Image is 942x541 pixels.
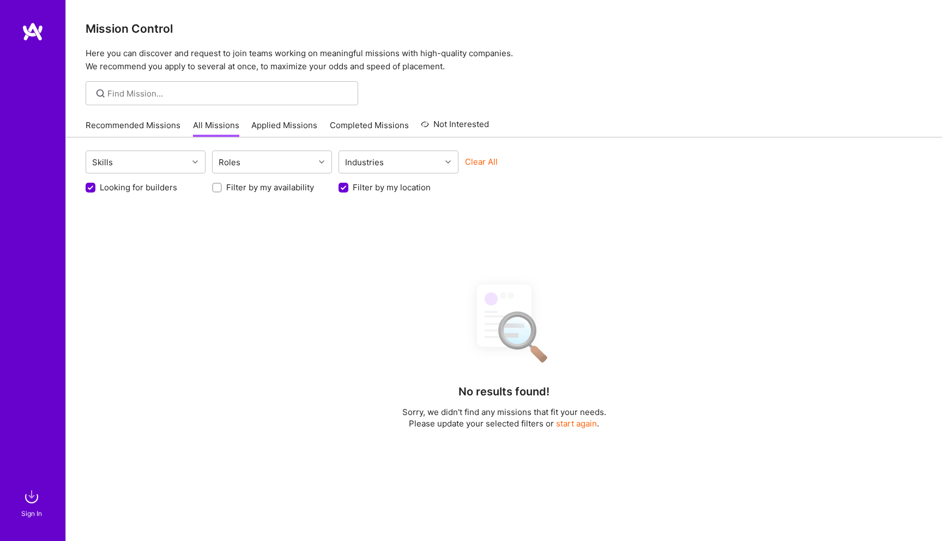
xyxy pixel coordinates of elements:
[192,159,198,165] i: icon Chevron
[94,87,107,100] i: icon SearchGrey
[22,22,44,41] img: logo
[445,159,451,165] i: icon Chevron
[458,385,549,398] h4: No results found!
[330,119,409,137] a: Completed Missions
[86,47,922,73] p: Here you can discover and request to join teams working on meaningful missions with high-quality ...
[86,119,180,137] a: Recommended Missions
[402,406,606,418] p: Sorry, we didn't find any missions that fit your needs.
[226,182,314,193] label: Filter by my availability
[107,88,350,99] input: Find Mission...
[100,182,177,193] label: Looking for builders
[402,418,606,429] p: Please update your selected filters or .
[21,486,43,508] img: sign in
[251,119,317,137] a: Applied Missions
[86,22,922,35] h3: Mission Control
[21,508,42,519] div: Sign In
[465,156,498,167] button: Clear All
[556,418,597,429] button: start again
[216,154,243,170] div: Roles
[342,154,387,170] div: Industries
[353,182,431,193] label: Filter by my location
[319,159,324,165] i: icon Chevron
[89,154,116,170] div: Skills
[458,275,551,370] img: No Results
[193,119,239,137] a: All Missions
[421,118,489,137] a: Not Interested
[23,486,43,519] a: sign inSign In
